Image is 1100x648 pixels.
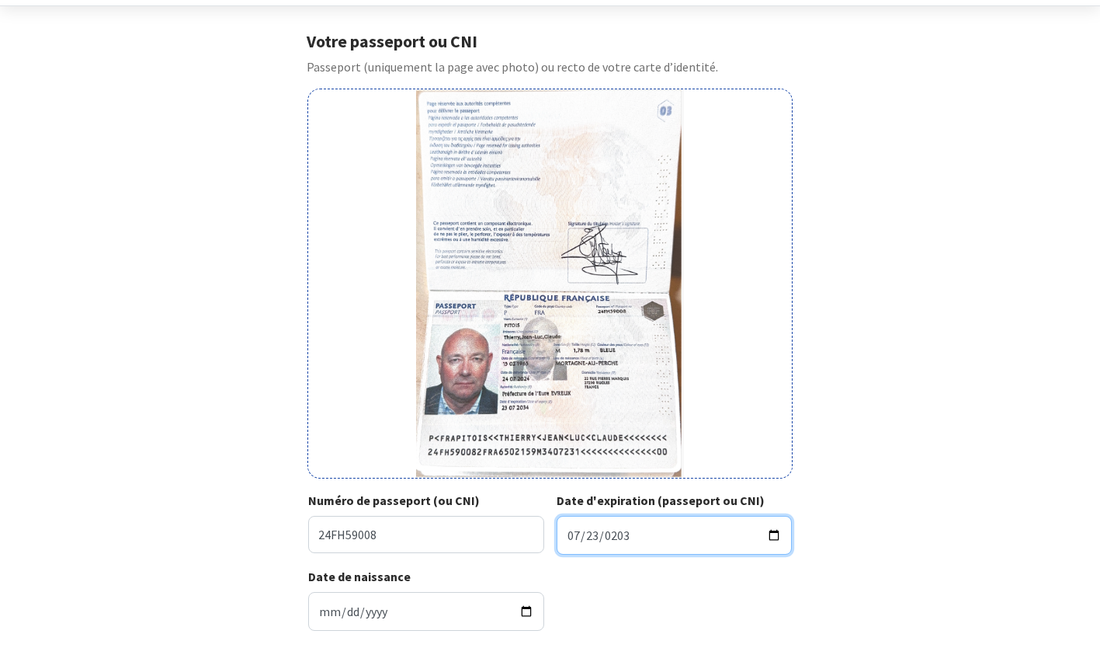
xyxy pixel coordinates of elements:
[308,569,411,584] strong: Date de naissance
[307,31,793,51] h1: Votre passeport ou CNI
[307,57,793,76] p: Passeport (uniquement la page avec photo) ou recto de votre carte d’identité.
[308,493,480,508] strong: Numéro de passeport (ou CNI)
[557,493,765,508] strong: Date d'expiration (passeport ou CNI)
[416,89,685,478] img: pitois-thierry.png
